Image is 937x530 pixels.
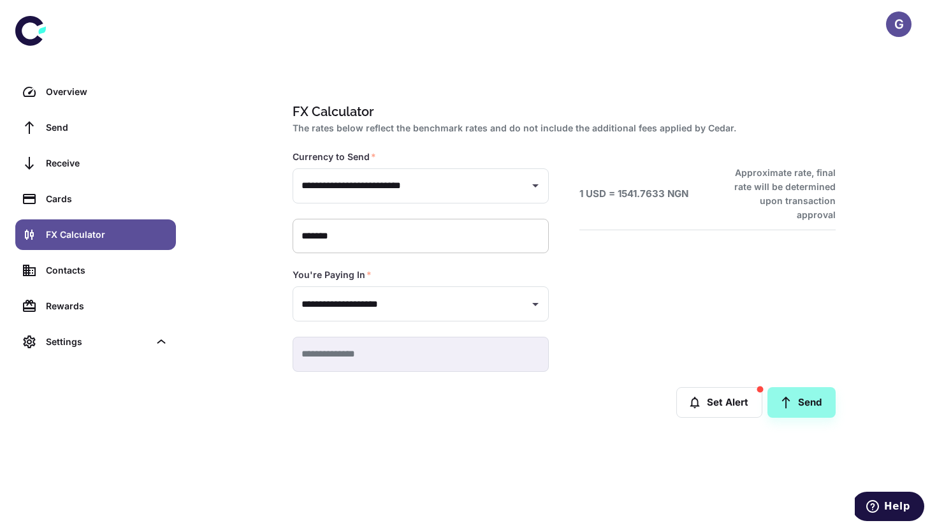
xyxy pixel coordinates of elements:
[46,228,168,242] div: FX Calculator
[15,112,176,143] a: Send
[293,269,372,281] label: You're Paying In
[720,166,836,222] h6: Approximate rate, final rate will be determined upon transaction approval
[527,295,544,313] button: Open
[15,219,176,250] a: FX Calculator
[579,187,688,202] h6: 1 USD = 1541.7633 NGN
[15,291,176,321] a: Rewards
[676,387,762,418] button: Set Alert
[15,327,176,357] div: Settings
[46,263,168,277] div: Contacts
[15,77,176,107] a: Overview
[293,102,831,121] h1: FX Calculator
[46,335,149,349] div: Settings
[15,184,176,214] a: Cards
[15,255,176,286] a: Contacts
[46,121,168,135] div: Send
[46,85,168,99] div: Overview
[527,177,544,195] button: Open
[15,148,176,179] a: Receive
[293,151,376,163] label: Currency to Send
[46,299,168,313] div: Rewards
[855,492,924,524] iframe: Opens a widget where you can find more information
[46,192,168,206] div: Cards
[767,387,836,418] a: Send
[886,11,912,37] button: G
[46,156,168,170] div: Receive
